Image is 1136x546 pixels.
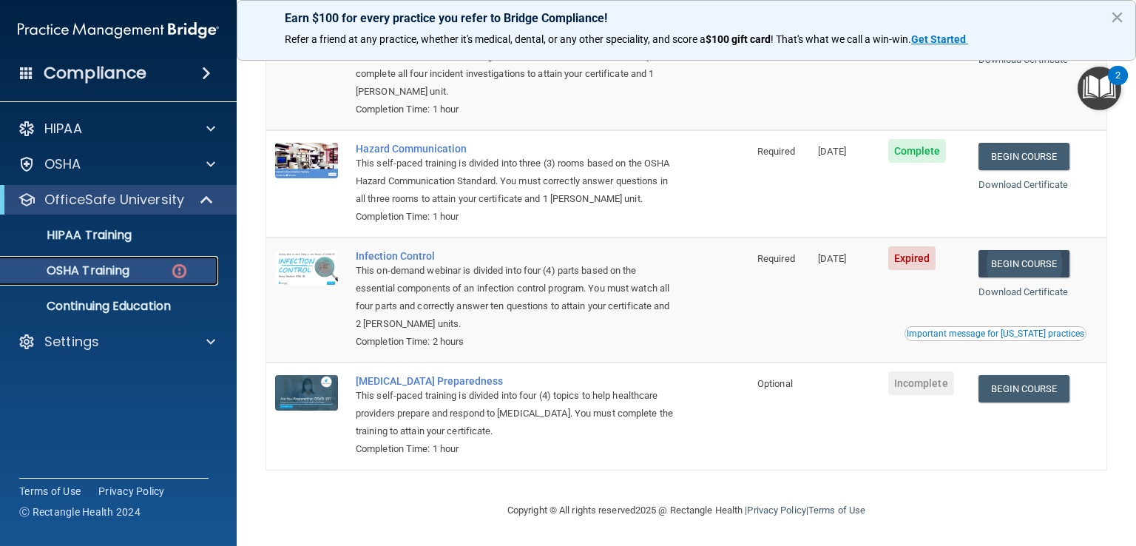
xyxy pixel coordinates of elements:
[10,263,129,278] p: OSHA Training
[356,262,674,333] div: This on-demand webinar is divided into four (4) parts based on the essential components of an inf...
[978,286,1068,297] a: Download Certificate
[416,487,956,534] div: Copyright © All rights reserved 2025 @ Rectangle Health | |
[706,33,771,45] strong: $100 gift card
[888,246,936,270] span: Expired
[18,16,219,45] img: PMB logo
[44,155,81,173] p: OSHA
[18,120,215,138] a: HIPAA
[285,11,1088,25] p: Earn $100 for every practice you refer to Bridge Compliance!
[19,484,81,499] a: Terms of Use
[911,33,968,45] a: Get Started
[356,375,674,387] a: [MEDICAL_DATA] Preparedness
[44,63,146,84] h4: Compliance
[818,146,846,157] span: [DATE]
[757,378,793,389] span: Optional
[978,54,1068,65] a: Download Certificate
[818,253,846,264] span: [DATE]
[978,143,1069,170] a: Begin Course
[771,33,911,45] span: ! That's what we call a win-win.
[757,253,795,264] span: Required
[356,101,674,118] div: Completion Time: 1 hour
[285,33,706,45] span: Refer a friend at any practice, whether it's medical, dental, or any other speciality, and score a
[808,505,865,516] a: Terms of Use
[356,333,674,351] div: Completion Time: 2 hours
[44,191,184,209] p: OfficeSafe University
[888,371,954,395] span: Incomplete
[18,333,215,351] a: Settings
[170,262,189,280] img: danger-circle.6113f641.png
[19,505,141,519] span: Ⓒ Rectangle Health 2024
[907,329,1084,338] div: Important message for [US_STATE] practices
[18,155,215,173] a: OSHA
[356,208,674,226] div: Completion Time: 1 hour
[356,155,674,208] div: This self-paced training is divided into three (3) rooms based on the OSHA Hazard Communication S...
[747,505,805,516] a: Privacy Policy
[44,120,82,138] p: HIPAA
[18,191,214,209] a: OfficeSafe University
[356,143,674,155] a: Hazard Communication
[888,139,947,163] span: Complete
[978,375,1069,402] a: Begin Course
[1110,5,1124,29] button: Close
[356,387,674,440] div: This self-paced training is divided into four (4) topics to help healthcare providers prepare and...
[10,228,132,243] p: HIPAA Training
[44,333,99,351] p: Settings
[356,30,674,101] div: This self-paced training is divided into four (4) exposure incidents based on the OSHA Bloodborne...
[356,440,674,458] div: Completion Time: 1 hour
[757,146,795,157] span: Required
[911,33,966,45] strong: Get Started
[905,326,1086,341] button: Read this if you are a dental practitioner in the state of CA
[1078,67,1121,110] button: Open Resource Center, 2 new notifications
[978,179,1068,190] a: Download Certificate
[1115,75,1120,95] div: 2
[978,250,1069,277] a: Begin Course
[98,484,165,499] a: Privacy Policy
[10,299,212,314] p: Continuing Education
[356,250,674,262] a: Infection Control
